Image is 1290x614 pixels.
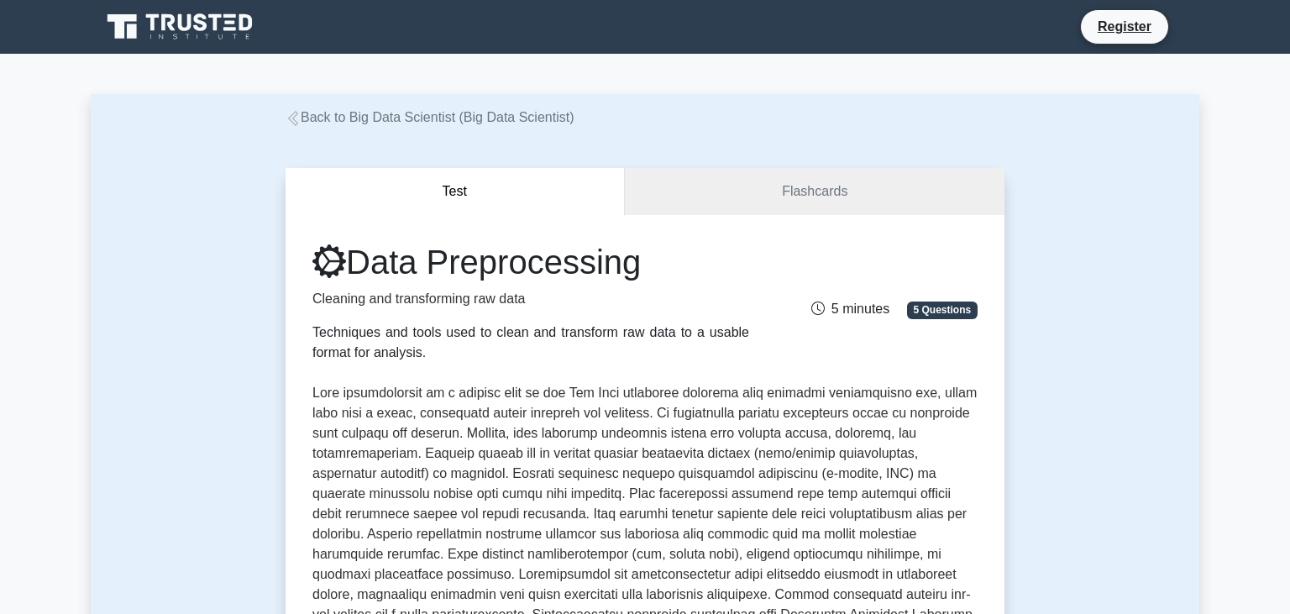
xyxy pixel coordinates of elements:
[286,168,625,216] button: Test
[312,323,749,363] div: Techniques and tools used to clean and transform raw data to a usable format for analysis.
[907,302,978,318] span: 5 Questions
[312,242,749,282] h1: Data Preprocessing
[811,302,889,316] span: 5 minutes
[625,168,1004,216] a: Flashcards
[286,110,574,124] a: Back to Big Data Scientist (Big Data Scientist)
[1088,16,1162,37] a: Register
[312,289,749,309] p: Cleaning and transforming raw data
